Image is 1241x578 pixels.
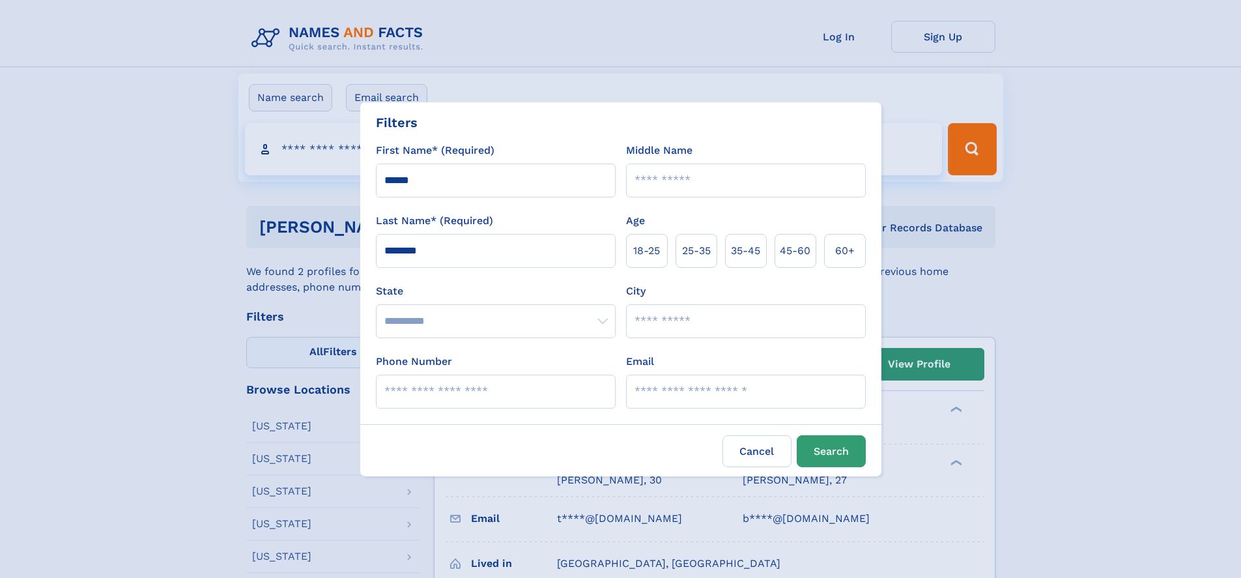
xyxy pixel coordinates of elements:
[633,243,660,259] span: 18‑25
[626,283,646,299] label: City
[722,435,792,467] label: Cancel
[376,113,418,132] div: Filters
[626,354,654,369] label: Email
[626,213,645,229] label: Age
[376,283,616,299] label: State
[682,243,711,259] span: 25‑35
[626,143,692,158] label: Middle Name
[780,243,810,259] span: 45‑60
[376,213,493,229] label: Last Name* (Required)
[797,435,866,467] button: Search
[835,243,855,259] span: 60+
[731,243,760,259] span: 35‑45
[376,354,452,369] label: Phone Number
[376,143,494,158] label: First Name* (Required)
